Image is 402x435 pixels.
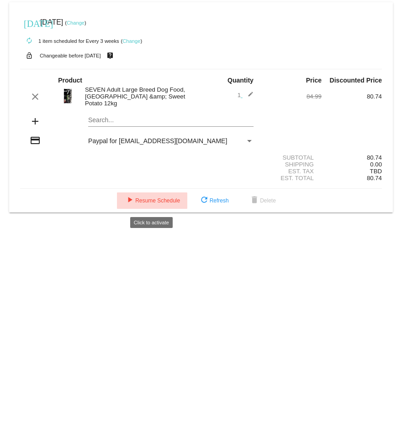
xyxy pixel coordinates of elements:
[370,168,382,175] span: TBD
[199,197,229,204] span: Refresh
[58,87,76,105] img: 31917.jpg
[249,197,276,204] span: Delete
[367,175,382,181] span: 80.74
[261,175,322,181] div: Est. Total
[122,38,140,44] a: Change
[227,77,254,84] strong: Quantity
[80,86,201,107] div: SEVEN Adult Large Breed Dog Food, [GEOGRAPHIC_DATA] &amp; Sweet Potato 12kg
[370,161,382,168] span: 0.00
[249,195,260,206] mat-icon: delete
[24,17,35,28] mat-icon: [DATE]
[30,91,41,102] mat-icon: clear
[30,135,41,146] mat-icon: credit_card
[24,50,35,62] mat-icon: lock_open
[124,195,135,206] mat-icon: play_arrow
[199,195,210,206] mat-icon: refresh
[40,53,101,58] small: Changeable before [DATE]
[20,38,119,44] small: 1 item scheduled for Every 3 weeks
[67,20,85,26] a: Change
[261,168,322,175] div: Est. Tax
[330,77,382,84] strong: Discounted Price
[58,77,82,84] strong: Product
[261,93,322,100] div: 84.99
[88,137,227,145] span: Paypal for [EMAIL_ADDRESS][DOMAIN_NAME]
[105,50,116,62] mat-icon: live_help
[88,117,254,124] input: Search...
[306,77,322,84] strong: Price
[261,154,322,161] div: Subtotal
[191,192,236,209] button: Refresh
[243,91,254,102] mat-icon: edit
[322,154,382,161] div: 80.74
[238,92,254,98] span: 1
[261,161,322,168] div: Shipping
[88,137,254,145] mat-select: Payment Method
[65,20,86,26] small: ( )
[124,197,180,204] span: Resume Schedule
[24,36,35,47] mat-icon: autorenew
[30,116,41,127] mat-icon: add
[117,192,187,209] button: Resume Schedule
[121,38,143,44] small: ( )
[322,93,382,100] div: 80.74
[242,192,283,209] button: Delete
